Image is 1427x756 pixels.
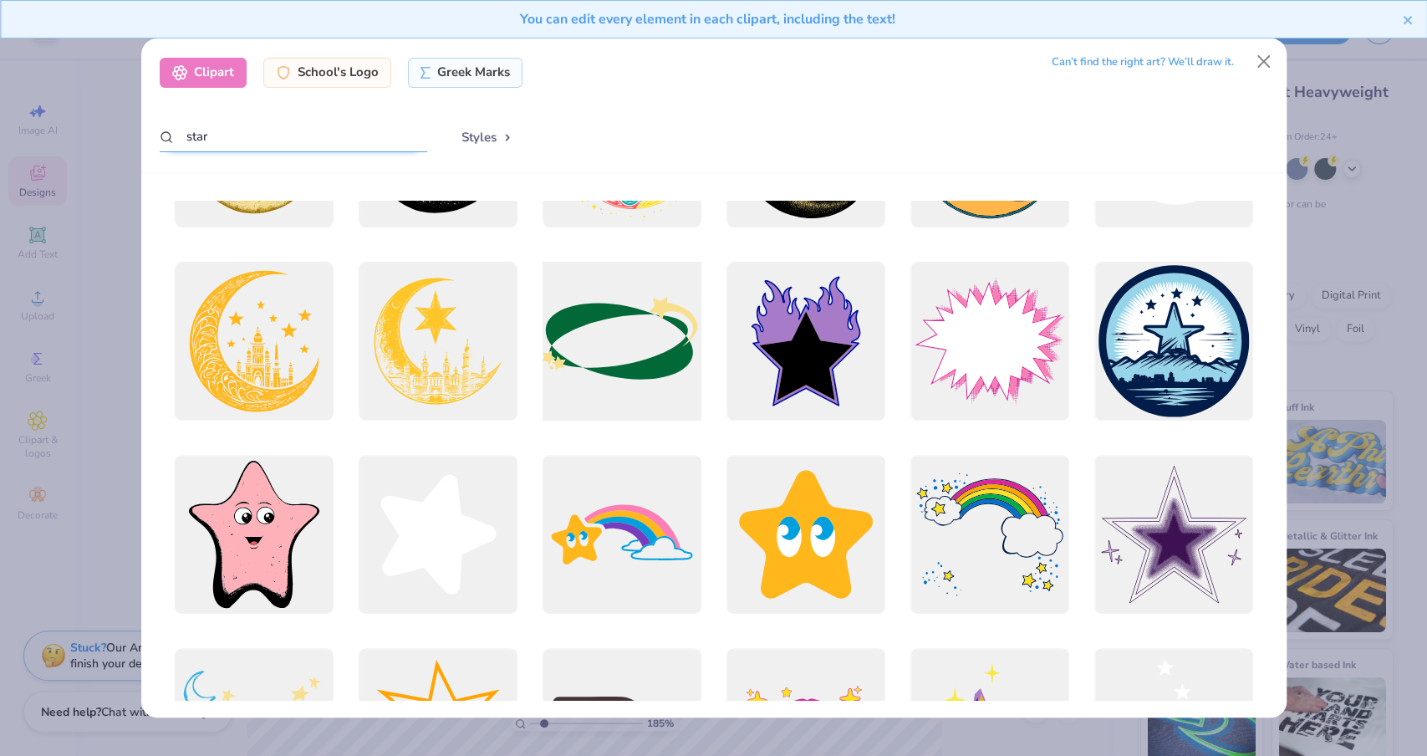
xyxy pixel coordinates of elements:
[160,121,427,152] input: Search by name
[408,58,522,88] div: Greek Marks
[160,58,247,88] div: Clipart
[13,9,1402,29] div: You can edit every element in each clipart, including the text!
[263,58,391,88] div: School's Logo
[1402,9,1414,29] button: close
[444,121,531,153] button: Styles
[1052,48,1234,77] div: Can’t find the right art? We’ll draw it.
[1247,46,1279,78] button: Close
